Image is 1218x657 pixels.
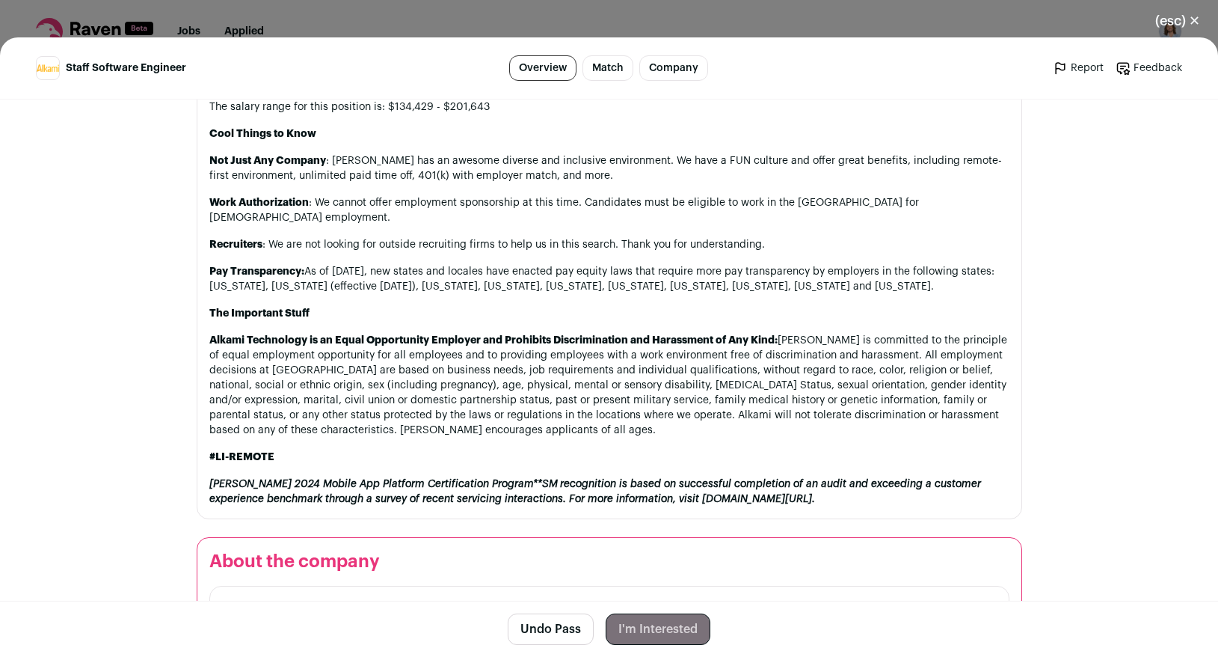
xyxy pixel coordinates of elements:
em: recognition is based on successful completion of an audit and exceeding a customer experience ben... [209,479,981,504]
p: : We cannot offer employment sponsorship at this time. Candidates must be eligible to work in the... [209,195,1009,225]
h2: About the company [209,550,1009,574]
span: Staff Software Engineer [66,61,186,76]
strong: Work Authorization [209,198,309,208]
a: Feedback [1116,61,1182,76]
a: Match [582,55,633,81]
strong: Not Just Any Company [209,156,326,166]
p: As of [DATE], new states and locales have enacted pay equity laws that require more pay transpare... [209,264,1009,294]
img: c845aac2789c1b30fdc3eb4176dac537391df06ed23acd8e89f60a323ad6dbd0.png [37,64,59,71]
a: Report [1053,61,1104,76]
strong: Recruiters [209,239,262,250]
strong: The Important Stuff [209,308,310,319]
p: [PERSON_NAME] is committed to the principle of equal employment opportunity for all employees and... [209,333,1009,438]
strong: #LI-REMOTE [209,452,274,462]
button: Close modal [1137,4,1218,37]
p: : [PERSON_NAME] has an awesome diverse and inclusive environment. We have a FUN culture and offer... [209,153,1009,183]
p: : We are not looking for outside recruiting firms to help us in this search. Thank you for unders... [209,237,1009,252]
strong: Pay Transparency: [209,266,304,277]
p: The salary range for this position is: $134,429 - $201,643 [209,100,1009,114]
button: Undo Pass [508,614,594,645]
strong: Cool Things to Know [209,129,316,139]
strong: Alkami Technology is an Equal Opportunity Employer and Prohibits Discrimination and Harassment of... [209,335,778,346]
a: Company [639,55,708,81]
a: Overview [509,55,576,81]
em: [PERSON_NAME] 2024 Mobile App Platform Certification Program**SM [209,479,558,489]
